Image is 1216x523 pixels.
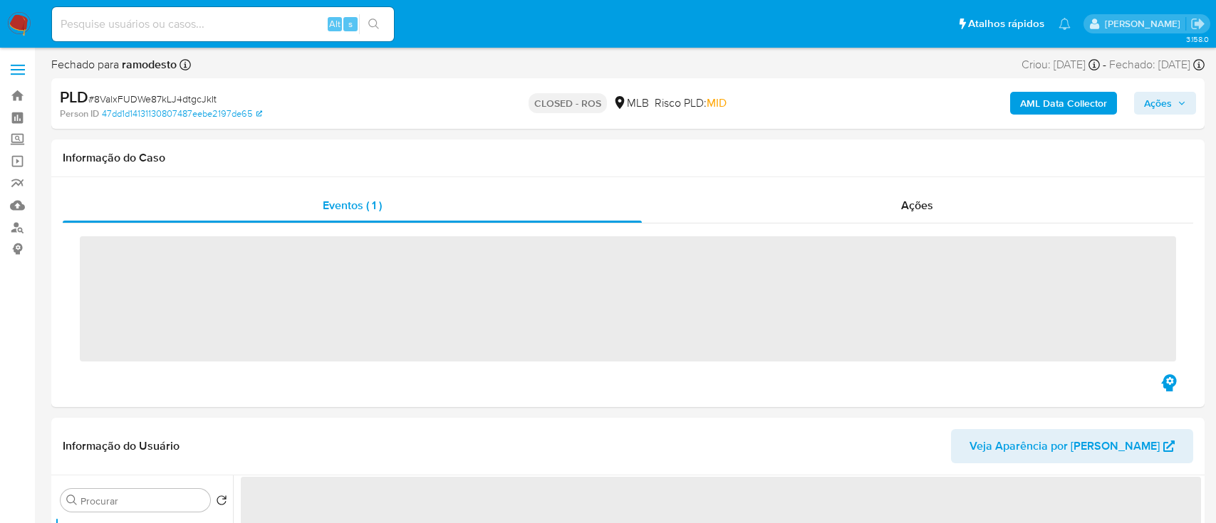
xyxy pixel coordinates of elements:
input: Procurar [80,495,204,507]
div: Fechado: [DATE] [1109,57,1205,73]
button: Retornar ao pedido padrão [216,495,227,510]
span: ‌ [80,236,1176,361]
button: AML Data Collector [1010,92,1117,115]
div: Criou: [DATE] [1022,57,1100,73]
p: joice.osilva@mercadopago.com.br [1105,17,1185,31]
span: Risco PLD: [655,95,727,111]
span: MID [707,95,727,111]
b: PLD [60,85,88,108]
span: Eventos ( 1 ) [323,197,382,213]
span: s [348,17,353,31]
b: ramodesto [119,56,177,73]
button: Veja Aparência por [PERSON_NAME] [951,429,1193,463]
b: Person ID [60,107,99,120]
span: Veja Aparência por [PERSON_NAME] [970,429,1160,463]
a: Sair [1190,16,1205,31]
span: # 8ValxFUDWe87kLJ4dtgcJkIt [88,92,217,106]
button: Ações [1134,92,1196,115]
a: Notificações [1059,18,1071,30]
h1: Informação do Caso [63,151,1193,165]
span: Ações [901,197,933,213]
button: Procurar [66,495,78,506]
h1: Informação do Usuário [63,439,180,453]
span: Ações [1144,92,1172,115]
p: CLOSED - ROS [529,93,607,113]
span: Alt [329,17,341,31]
span: Atalhos rápidos [968,16,1044,31]
input: Pesquise usuários ou casos... [52,15,394,33]
span: - [1103,57,1106,73]
b: AML Data Collector [1020,92,1107,115]
a: 47dd1d14131130807487eebe2197de65 [102,107,262,120]
span: Fechado para [51,57,177,73]
button: search-icon [359,14,388,34]
div: MLB [613,95,649,111]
